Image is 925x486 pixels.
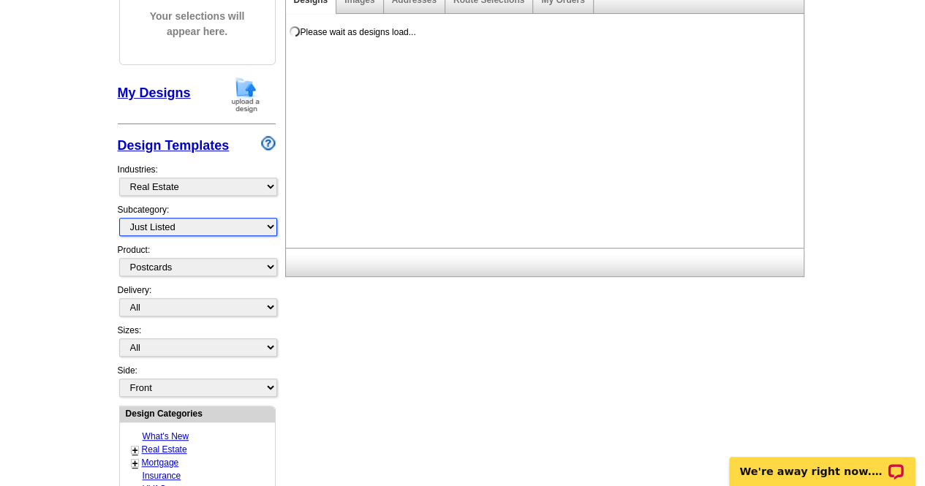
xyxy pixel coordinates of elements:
a: Mortgage [142,457,179,468]
a: Design Templates [118,138,230,153]
img: design-wizard-help-icon.png [261,136,276,151]
div: Sizes: [118,324,276,364]
div: Subcategory: [118,203,276,243]
a: What's New [143,431,189,441]
a: Real Estate [142,444,187,455]
a: + [132,457,138,469]
a: + [132,444,138,456]
a: Insurance [143,471,181,481]
div: Please wait as designs load... [301,26,416,39]
a: My Designs [118,86,191,100]
iframe: LiveChat chat widget [720,440,925,486]
div: Design Categories [120,406,275,420]
div: Side: [118,364,276,398]
div: Product: [118,243,276,284]
div: Industries: [118,156,276,203]
div: Delivery: [118,284,276,324]
img: loading... [289,26,301,37]
img: upload-design [227,76,265,113]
